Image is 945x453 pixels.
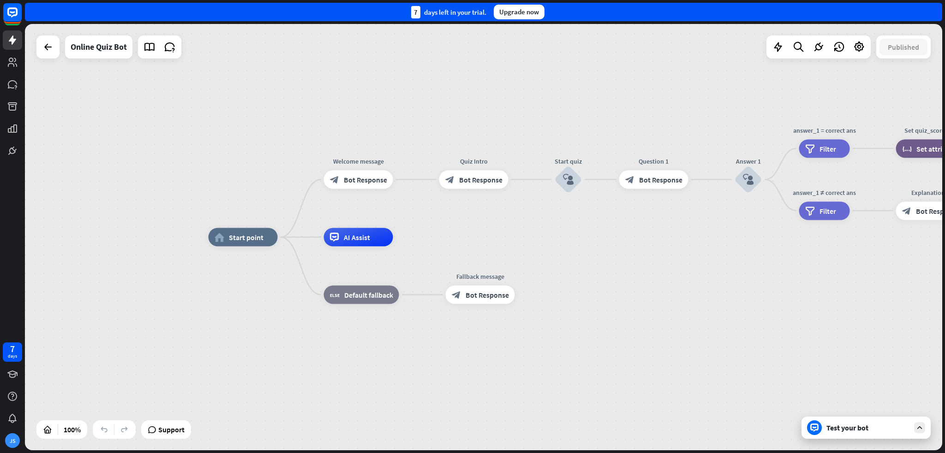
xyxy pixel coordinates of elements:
div: days left in your trial. [411,6,486,18]
div: Online Quiz Bot [71,35,127,59]
i: block_bot_response [445,175,455,184]
div: Welcome message [317,157,400,166]
i: block_bot_response [452,290,461,300]
span: Support [158,422,185,437]
a: 7 days [3,342,22,362]
div: Quiz Intro [432,157,515,166]
i: block_fallback [330,290,340,300]
div: Fallback message [439,272,522,281]
div: Start quiz [541,157,596,166]
div: answer_1 ≠ correct ans [792,188,857,197]
span: Filter [819,144,836,153]
i: block_bot_response [902,206,911,215]
div: Upgrade now [494,5,544,19]
span: Bot Response [459,175,502,184]
i: block_bot_response [330,175,339,184]
div: Question 1 [612,157,695,166]
div: days [8,353,17,359]
span: Bot Response [639,175,682,184]
div: JS [5,433,20,448]
span: Bot Response [466,290,509,300]
div: Answer 1 [721,157,776,166]
i: block_user_input [563,174,574,185]
div: Test your bot [826,423,909,432]
span: Filter [819,206,836,215]
span: Bot Response [344,175,387,184]
i: block_set_attribute [902,144,912,153]
i: filter [805,144,815,153]
span: Start point [229,233,263,242]
div: 7 [411,6,420,18]
span: Default fallback [344,290,393,300]
div: 100% [61,422,84,437]
button: Published [879,39,927,55]
i: block_bot_response [625,175,634,184]
i: block_user_input [743,174,754,185]
button: Open LiveChat chat widget [7,4,35,31]
div: 7 [10,345,15,353]
span: AI Assist [344,233,370,242]
i: filter [805,206,815,215]
div: answer_1 = correct ans [792,125,857,135]
i: home_2 [215,233,224,242]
